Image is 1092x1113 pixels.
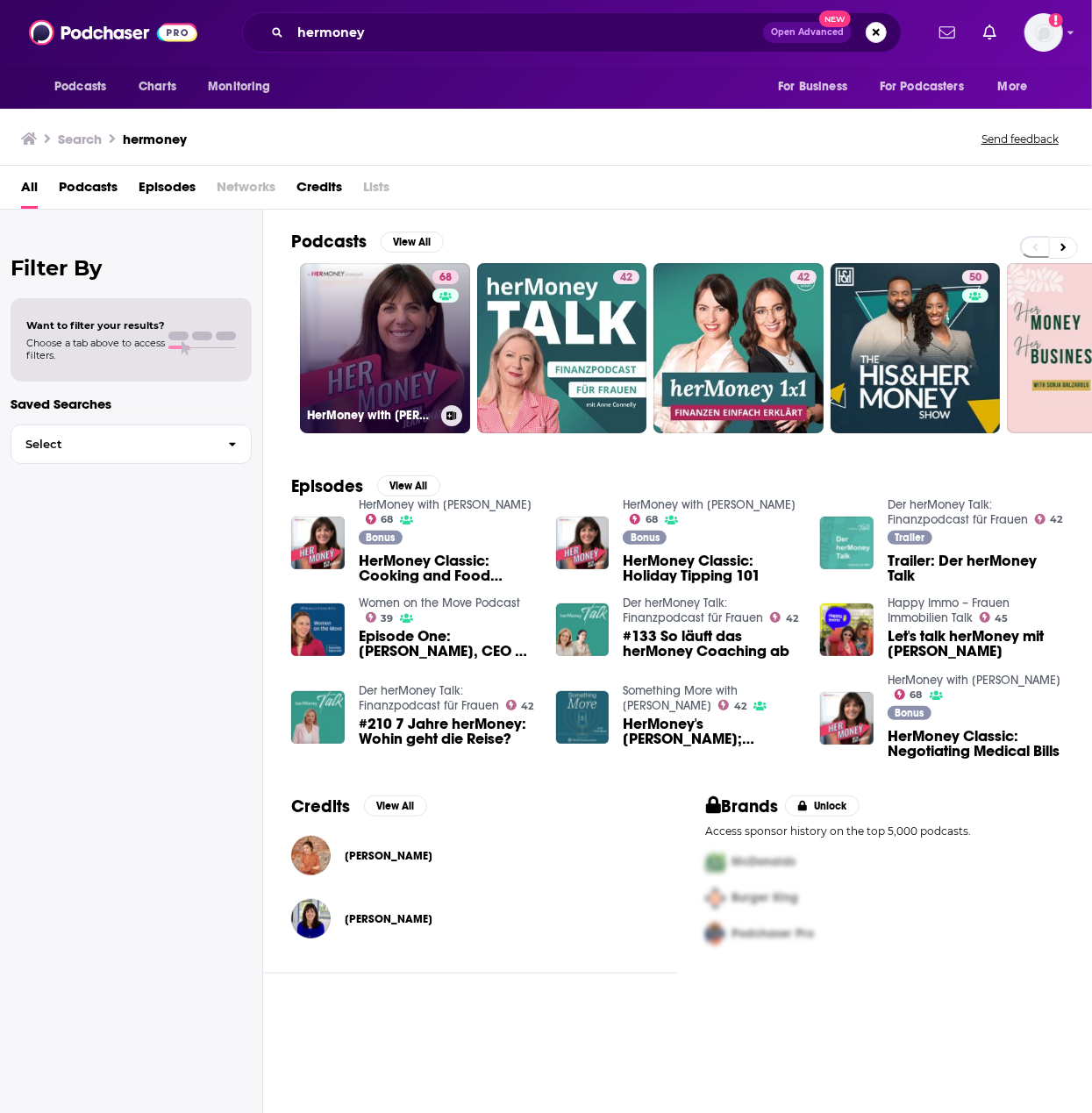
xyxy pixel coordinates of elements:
a: PodcastsView All [291,231,444,253]
a: EpisodesView All [291,475,440,497]
span: Episode One: [PERSON_NAME], CEO of [DOMAIN_NAME] and Host of the HerMoney Podcast [359,629,535,659]
a: Women on the Move Podcast [359,596,520,610]
a: HerMoney with Jean Chatzky [359,497,532,512]
button: Select [11,425,252,464]
a: Let's talk herMoney mit Anne Connelly [820,603,874,657]
span: Podcasts [54,75,106,99]
h2: Episodes [291,475,363,497]
span: Open Advanced [771,28,844,37]
span: Trailer [896,532,925,543]
a: HerMoney Classic: Negotiating Medical Bills [820,692,874,746]
a: Credits [296,173,342,209]
span: Bonus [631,532,660,543]
a: 42 [770,612,798,623]
button: Jean ChatzkyJean Chatzky [291,891,650,947]
a: 39 [366,612,394,623]
span: Lists [363,173,389,209]
a: 50 [831,263,1001,433]
a: Show notifications dropdown [932,18,962,47]
span: More [998,75,1028,99]
span: 45 [996,615,1009,623]
a: Episode One: Jean Chatzky, CEO of HerMoney.com and Host of the HerMoney Podcast [359,629,535,659]
a: CreditsView All [291,796,427,817]
h2: Podcasts [291,231,367,253]
a: 45 [980,612,1009,623]
a: HerMoney Classic: Cooking and Food Budget Hacks [359,553,535,583]
a: #210 7 Jahre herMoney: Wohin geht die Reise? [359,717,535,746]
span: McDonalds [732,855,796,870]
a: Jean Chatzky [345,912,432,926]
span: 42 [521,703,533,710]
a: Charts [127,70,187,103]
a: Jean Chatzky [291,899,331,938]
span: Want to filter your results? [26,319,165,332]
a: 42 [790,270,817,284]
button: open menu [986,70,1050,103]
span: 68 [910,691,923,699]
a: Podcasts [59,173,118,209]
img: HerMoney Classic: Holiday Tipping 101 [556,517,610,570]
span: HerMoney's [PERSON_NAME]; Personal Finance [623,717,799,746]
span: Bonus [366,532,395,543]
img: First Pro Logo [699,845,732,881]
h2: Filter By [11,255,252,281]
div: Search podcasts, credits, & more... [242,12,902,53]
img: #133 So läuft das herMoney Coaching ab [556,603,610,657]
p: Saved Searches [11,396,252,412]
img: Podchaser - Follow, Share and Rate Podcasts [29,16,197,49]
a: Trailer: Der herMoney Talk [820,517,874,570]
span: Monitoring [208,75,270,99]
span: 42 [734,703,746,710]
a: 42 [718,700,746,710]
img: Third Pro Logo [699,917,732,952]
a: 42 [1035,514,1063,524]
img: #210 7 Jahre herMoney: Wohin geht die Reise? [291,691,345,745]
a: All [21,173,38,209]
button: Open AdvancedNew [763,22,852,43]
span: 39 [381,615,393,623]
a: HerMoney Classic: Negotiating Medical Bills [888,729,1064,759]
button: View All [381,232,444,253]
img: Kathryn Tuggle [291,836,331,875]
a: 42 [653,263,824,433]
button: open menu [766,70,869,103]
span: Networks [217,173,275,209]
button: open menu [868,70,989,103]
img: User Profile [1024,13,1063,52]
a: Show notifications dropdown [976,18,1003,47]
a: HerMoney Classic: Holiday Tipping 101 [623,553,799,583]
button: open menu [196,70,293,103]
button: Unlock [785,796,860,817]
h2: Credits [291,796,350,817]
a: Episodes [139,173,196,209]
span: 68 [381,516,393,524]
span: Logged in as mresewehr [1024,13,1063,52]
a: HerMoney with Jean Chatzky [888,673,1060,688]
span: [PERSON_NAME] [345,912,432,926]
h2: Brands [706,796,779,817]
button: Kathryn TuggleKathryn Tuggle [291,828,650,884]
span: [PERSON_NAME] [345,849,432,863]
span: Choose a tab above to access filters. [26,337,165,361]
span: 68 [439,269,452,287]
span: 42 [786,615,798,623]
a: HerMoney's Jean Chatzky; Personal Finance [556,691,610,745]
h3: HerMoney with [PERSON_NAME] [307,408,434,423]
span: 68 [646,516,658,524]
a: Episode One: Jean Chatzky, CEO of HerMoney.com and Host of the HerMoney Podcast [291,603,345,657]
button: Send feedback [976,132,1064,146]
span: 42 [620,269,632,287]
span: 42 [797,269,810,287]
img: Second Pro Logo [699,881,732,917]
button: Show profile menu [1024,13,1063,52]
button: View All [364,796,427,817]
